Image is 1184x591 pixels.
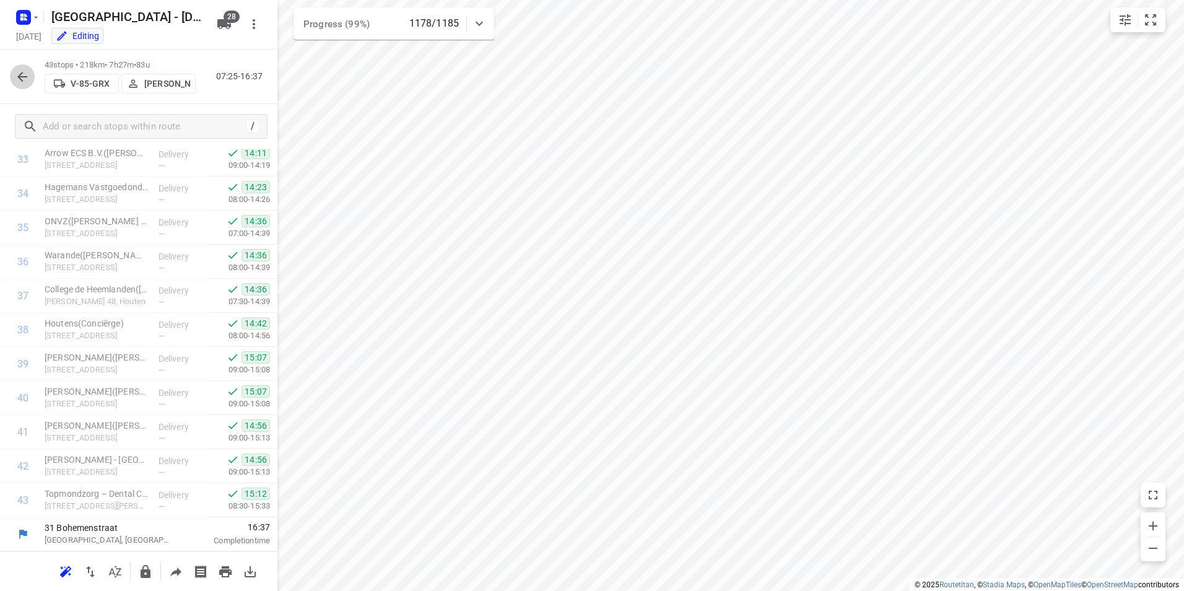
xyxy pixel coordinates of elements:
[17,426,28,438] div: 41
[242,249,270,261] span: 14:36
[159,284,204,297] p: Delivery
[242,351,270,364] span: 15:07
[45,534,173,546] p: [GEOGRAPHIC_DATA], [GEOGRAPHIC_DATA]
[159,387,204,399] p: Delivery
[242,181,270,193] span: 14:23
[45,522,173,534] p: 31 Bohemenstraat
[227,215,239,227] svg: Done
[1087,580,1138,589] a: OpenStreetMap
[227,283,239,295] svg: Done
[227,181,239,193] svg: Done
[159,216,204,229] p: Delivery
[159,263,165,273] span: —
[17,494,28,506] div: 43
[188,521,270,533] span: 16:37
[242,317,270,330] span: 14:42
[17,358,28,370] div: 39
[1138,7,1163,32] button: Fit zoom
[915,580,1179,589] li: © 2025 , © , © © contributors
[159,400,165,409] span: —
[56,30,99,42] div: Editing
[17,222,28,234] div: 35
[53,565,78,577] span: Reoptimize route
[209,159,270,172] p: 09:00-14:19
[159,352,204,365] p: Delivery
[227,147,239,159] svg: Done
[43,117,246,136] input: Add or search stops within route
[409,16,459,31] p: 1178/1185
[144,79,190,89] p: [PERSON_NAME]
[45,59,196,71] p: 43 stops • 218km • 7h27m
[45,398,149,410] p: [STREET_ADDRESS]
[227,453,239,466] svg: Done
[17,188,28,199] div: 34
[209,295,270,308] p: 07:30-14:39
[45,181,149,193] p: Hagemans Vastgoedonderhoud [PERSON_NAME]([PERSON_NAME] )
[45,330,149,342] p: [STREET_ADDRESS]
[71,79,110,89] p: V-85-GRX
[227,488,239,500] svg: Done
[209,330,270,342] p: 08:00-14:56
[209,193,270,206] p: 08:00-14:26
[45,283,149,295] p: College de Heemlanden(Hans Vervloet)
[45,432,149,444] p: [STREET_ADDRESS]
[303,19,370,30] span: Progress (99%)
[159,489,204,501] p: Delivery
[45,317,149,330] p: Houtens(Conciërge)
[159,250,204,263] p: Delivery
[242,419,270,432] span: 14:56
[45,488,149,500] p: Topmondzorg – Dental Clinics Houten(Tara van Pelt)
[242,488,270,500] span: 15:12
[45,249,149,261] p: Warande([PERSON_NAME])
[45,147,149,159] p: Arrow ECS B.V.([PERSON_NAME])
[17,256,28,268] div: 36
[159,182,204,195] p: Delivery
[45,364,149,376] p: [STREET_ADDRESS]
[45,227,149,240] p: [STREET_ADDRESS]
[11,29,46,43] h5: [DATE]
[209,466,270,478] p: 09:00-15:13
[227,419,239,432] svg: Done
[294,7,494,40] div: Progress (99%)1178/1185
[17,290,28,302] div: 37
[45,500,149,512] p: [STREET_ADDRESS][PERSON_NAME]
[1110,7,1165,32] div: small contained button group
[159,148,204,160] p: Delivery
[45,295,149,308] p: [PERSON_NAME] 48, Houten
[246,120,259,133] div: /
[45,74,119,94] button: V-85-GRX
[1034,580,1081,589] a: OpenMapTiles
[159,229,165,239] span: —
[209,364,270,376] p: 09:00-15:08
[45,193,149,206] p: [STREET_ADDRESS]
[209,227,270,240] p: 07:00-14:39
[224,11,240,23] span: 28
[159,434,165,443] span: —
[939,580,974,589] a: Routetitan
[159,468,165,477] span: —
[121,74,196,94] button: [PERSON_NAME]
[45,385,149,398] p: [PERSON_NAME]([PERSON_NAME])
[45,419,149,432] p: Yuverta Houten - Oudwulfseweg(Loes Balyon)
[17,460,28,472] div: 42
[216,70,268,83] p: 07:25-16:37
[45,215,149,227] p: ONVZ([PERSON_NAME] (RM) ; [PERSON_NAME] (OM))
[209,432,270,444] p: 09:00-15:13
[17,392,28,404] div: 40
[159,502,165,511] span: —
[134,60,136,69] span: •
[159,331,165,341] span: —
[45,261,149,274] p: [STREET_ADDRESS]
[1113,7,1138,32] button: Map settings
[45,466,149,478] p: [STREET_ADDRESS]
[242,147,270,159] span: 14:11
[227,385,239,398] svg: Done
[136,60,149,69] span: 83u
[212,12,237,37] button: 28
[983,580,1025,589] a: Stadia Maps
[159,195,165,204] span: —
[242,215,270,227] span: 14:36
[17,154,28,165] div: 33
[209,500,270,512] p: 08:30-15:33
[209,261,270,274] p: 08:00-14:39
